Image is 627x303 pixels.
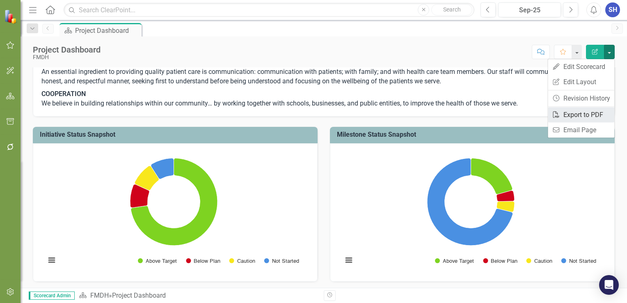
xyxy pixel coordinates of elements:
span: Search [443,6,461,13]
strong: COOPERATION [41,90,86,98]
a: Export to PDF [548,107,614,122]
h3: Milestone Status Snapshot [337,131,611,138]
path: Not Started, 86. [427,158,513,246]
path: Not Started, 1. [151,158,174,179]
button: Show Caution [229,258,255,264]
div: Project Dashboard [112,292,166,299]
a: Email Page [548,122,614,138]
p: We believe in building relationships within our community… by working together with schools, busi... [41,88,606,108]
svg: Interactive chart [41,150,306,273]
path: Caution, 5. [497,201,515,212]
span: Scorecard Admin [29,292,75,300]
button: Search [431,4,472,16]
div: Sep-25 [501,5,558,15]
button: Show Above Target [138,258,177,264]
button: View chart menu, Chart [343,255,355,266]
button: Show Above Target [435,258,474,264]
text: Not Started [569,259,596,264]
a: FMDH [90,292,109,299]
img: ClearPoint Strategy [4,9,18,23]
button: Sep-25 [498,2,561,17]
button: Show Not Started [561,258,596,264]
button: SH [605,2,620,17]
div: FMDH [33,54,101,60]
path: Above Target, 8. [131,158,217,246]
path: Above Target, 25. [471,158,512,194]
button: Show Not Started [264,258,299,264]
text: Below Plan [491,259,517,264]
div: » [79,291,318,301]
path: Below Plan, 1. [130,184,149,208]
button: View chart menu, Chart [46,255,57,266]
svg: Interactive chart [339,150,603,273]
a: Edit Scorecard [548,59,614,74]
path: Below Plan, 5. [497,191,515,202]
div: Project Dashboard [33,45,101,54]
button: Show Caution [526,258,552,264]
div: Open Intercom Messenger [599,275,619,295]
div: Chart. Highcharts interactive chart. [41,150,309,273]
a: Revision History [548,91,614,106]
div: Project Dashboard [75,25,140,36]
path: Caution, 1. [135,166,159,190]
div: Chart. Highcharts interactive chart. [339,150,606,273]
p: An essential ingredient to providing quality patient care is communication: communication with pa... [41,56,606,88]
a: Edit Layout [548,74,614,90]
text: Below Plan [194,259,220,264]
button: Show Below Plan [483,258,517,264]
h3: Initiative Status Snapshot [40,131,313,138]
input: Search ClearPoint... [64,3,474,17]
button: Show Below Plan [186,258,220,264]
